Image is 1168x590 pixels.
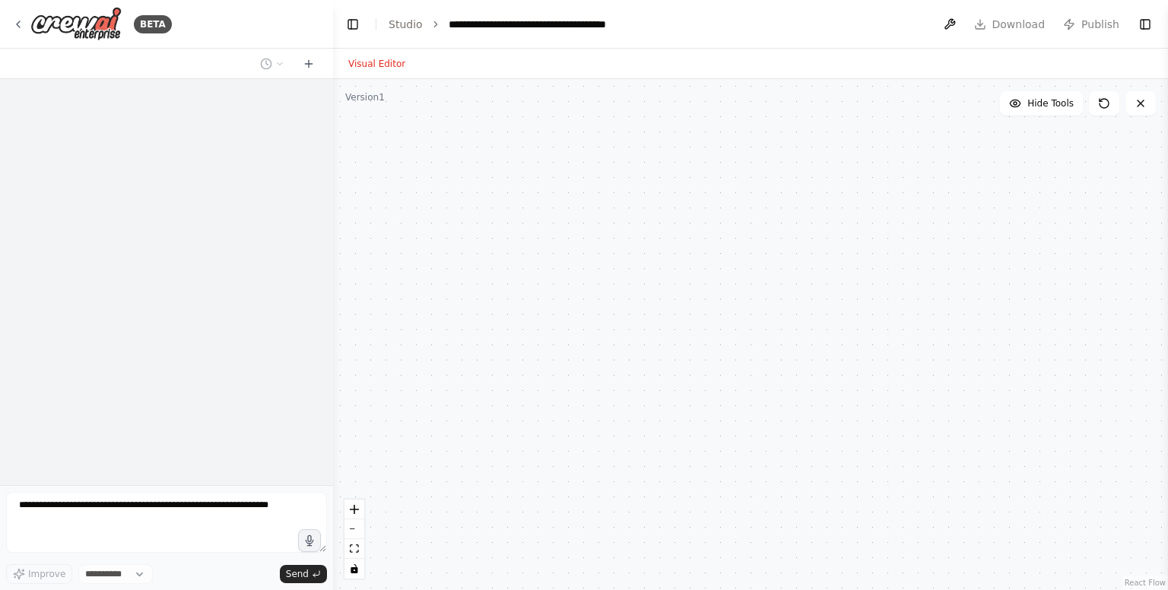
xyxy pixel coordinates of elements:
button: Start a new chat [297,55,321,73]
a: React Flow attribution [1125,579,1166,587]
nav: breadcrumb [389,17,620,32]
button: Hide Tools [1000,91,1083,116]
button: zoom out [344,519,364,539]
img: Logo [30,7,122,41]
span: Improve [28,568,65,580]
button: toggle interactivity [344,559,364,579]
button: Visual Editor [339,55,414,73]
button: Hide left sidebar [342,14,363,35]
span: Hide Tools [1027,97,1074,109]
button: zoom in [344,500,364,519]
button: Improve [6,564,72,584]
button: Send [280,565,327,583]
button: Show right sidebar [1135,14,1156,35]
div: Version 1 [345,91,385,103]
button: Click to speak your automation idea [298,529,321,552]
div: React Flow controls [344,500,364,579]
span: Send [286,568,309,580]
a: Studio [389,18,423,30]
div: BETA [134,15,172,33]
button: fit view [344,539,364,559]
button: Switch to previous chat [254,55,290,73]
